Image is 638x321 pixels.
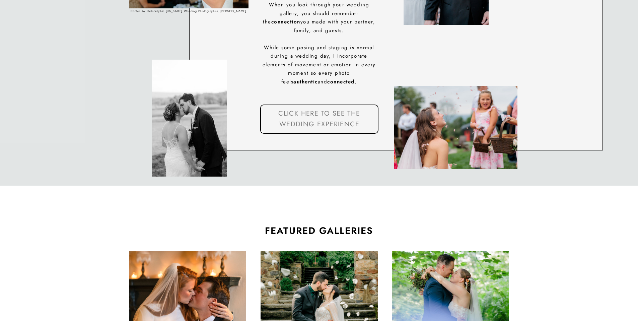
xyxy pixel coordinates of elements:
p: When you look through your wedding gallery, you should remember the you made with your partner, f... [261,1,377,54]
b: connected [327,78,355,85]
h2: Featured Galleries [174,222,464,237]
b: connection [271,18,300,25]
a: click here to see the wedding experience [264,108,375,130]
p: Photos by Philadelphia [US_STATE] Wedding Photographer, [PERSON_NAME] [130,8,247,15]
b: authentic [293,78,318,85]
